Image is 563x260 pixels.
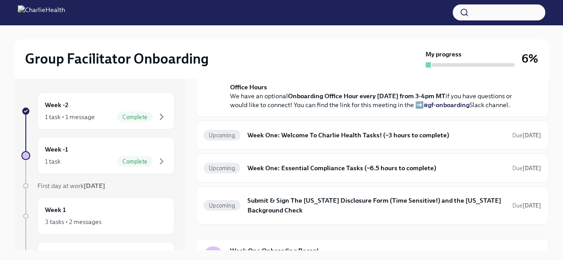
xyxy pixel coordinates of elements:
span: Due [512,165,541,172]
span: Upcoming [203,202,240,209]
strong: Office Hours [230,83,267,91]
div: 1 task [45,157,61,166]
span: Due [512,132,541,139]
strong: Week One Onboarding Recap! [230,246,319,255]
a: UpcomingWeek One: Essential Compliance Tasks (~6.5 hours to complete)Due[DATE] [203,161,541,175]
h6: Week -1 [45,144,68,154]
span: Due [512,202,541,209]
h3: 6% [522,51,538,67]
a: UpcomingSubmit & Sign The [US_STATE] Disclosure Form (Time Sensitive!) and the [US_STATE] Backgro... [203,194,541,217]
strong: [DATE] [522,132,541,139]
p: We have an optional if you have questions or would like to connect! You can find the link for thi... [230,83,527,109]
h2: Group Facilitator Onboarding [25,50,209,68]
h6: Week One: Welcome To Charlie Health Tasks! (~3 hours to complete) [247,130,505,140]
strong: [DATE] [522,165,541,172]
span: Complete [117,158,153,165]
span: October 6th, 2025 09:00 [512,164,541,172]
div: 3 tasks • 2 messages [45,217,101,226]
a: Week -21 task • 1 messageComplete [21,92,174,130]
span: Upcoming [203,132,240,139]
h6: Week One: Essential Compliance Tasks (~6.5 hours to complete) [247,163,505,173]
span: First day at work [37,182,105,190]
span: Upcoming [203,165,240,172]
img: CharlieHealth [18,5,65,20]
a: First day at work[DATE] [21,181,174,190]
h6: Week 2 [45,249,66,259]
a: Week -11 taskComplete [21,137,174,174]
strong: [DATE] [84,182,105,190]
strong: [DATE] [522,202,541,209]
span: October 6th, 2025 09:00 [512,131,541,140]
div: 1 task • 1 message [45,112,95,121]
strong: My progress [425,50,462,59]
strong: Onboarding Office Hour every [DATE] from 3-4pm MT [288,92,446,100]
a: Week 13 tasks • 2 messages [21,197,174,235]
span: Complete [117,114,153,120]
h6: Week 1 [45,205,66,215]
h6: Submit & Sign The [US_STATE] Disclosure Form (Time Sensitive!) and the [US_STATE] Background Check [247,196,505,215]
span: October 8th, 2025 09:00 [512,201,541,210]
h6: Week -2 [45,100,69,110]
a: #gf-onboarding [424,101,470,109]
a: UpcomingWeek One: Welcome To Charlie Health Tasks! (~3 hours to complete)Due[DATE] [203,128,541,142]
